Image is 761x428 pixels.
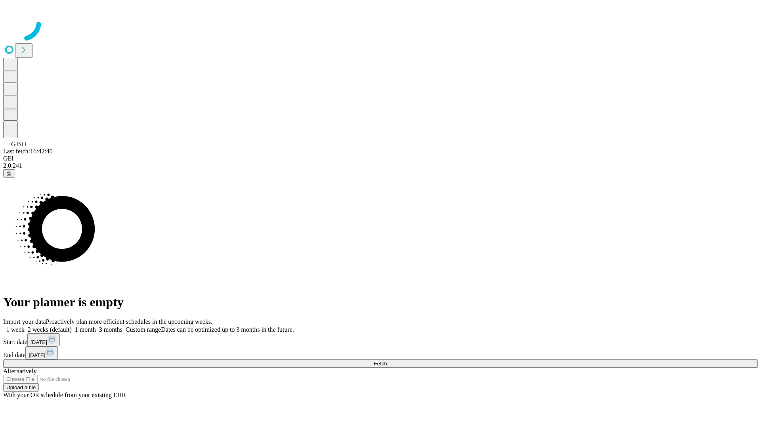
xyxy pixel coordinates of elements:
[3,162,758,169] div: 2.0.241
[6,170,12,176] span: @
[3,295,758,310] h1: Your planner is empty
[75,326,96,333] span: 1 month
[3,333,758,346] div: Start date
[3,359,758,368] button: Fetch
[25,346,58,359] button: [DATE]
[6,326,25,333] span: 1 week
[161,326,294,333] span: Dates can be optimized up to 3 months in the future.
[3,383,39,392] button: Upload a file
[3,346,758,359] div: End date
[3,392,126,398] span: With your OR schedule from your existing EHR
[3,155,758,162] div: GEI
[27,333,60,346] button: [DATE]
[29,352,45,358] span: [DATE]
[374,361,387,367] span: Fetch
[46,318,212,325] span: Proactively plan more efficient schedules in the upcoming weeks.
[3,368,36,374] span: Alternatively
[11,141,26,147] span: GJSH
[28,326,72,333] span: 2 weeks (default)
[3,318,46,325] span: Import your data
[3,148,53,155] span: Last fetch: 16:42:40
[3,169,15,178] button: @
[126,326,161,333] span: Custom range
[31,339,47,345] span: [DATE]
[99,326,122,333] span: 3 months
